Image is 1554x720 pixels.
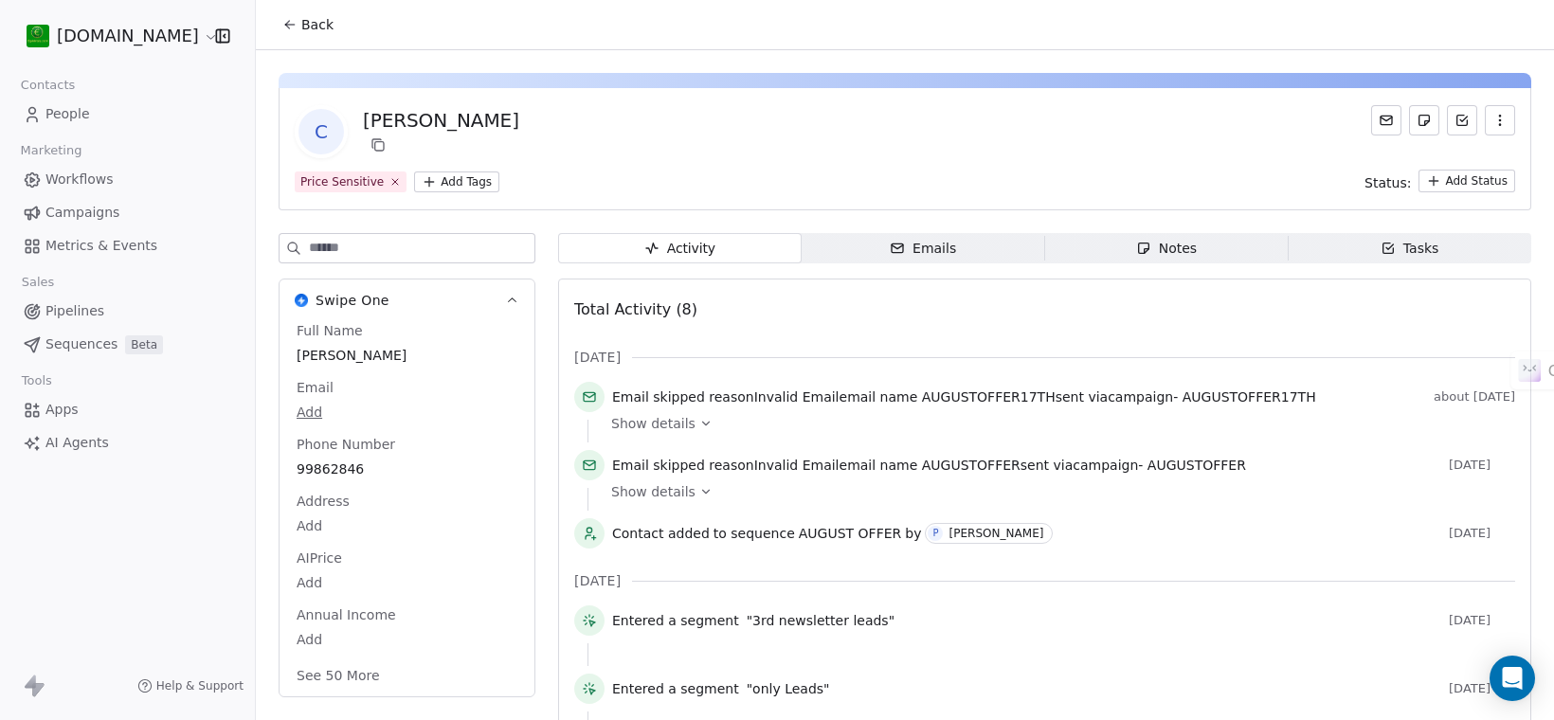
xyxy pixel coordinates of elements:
[754,389,840,405] span: Invalid Email
[271,8,345,42] button: Back
[1364,173,1411,192] span: Status:
[1136,239,1197,259] div: Notes
[293,605,400,624] span: Annual Income
[45,400,79,420] span: Apps
[1418,170,1515,192] button: Add Status
[714,524,795,543] span: to sequence
[747,679,830,698] span: "only Leads"
[1449,458,1515,473] span: [DATE]
[301,15,334,34] span: Back
[611,482,696,501] span: Show details
[363,107,519,134] div: [PERSON_NAME]
[612,611,739,630] span: Entered a segment
[1449,681,1515,696] span: [DATE]
[45,203,119,223] span: Campaigns
[1147,458,1246,473] span: AUGUSTOFFER
[297,630,517,649] span: Add
[15,394,240,425] a: Apps
[23,20,202,52] button: [DOMAIN_NAME]
[45,433,109,453] span: AI Agents
[280,279,534,321] button: Swipe OneSwipe One
[293,321,367,340] span: Full Name
[293,549,346,567] span: AIPrice
[612,679,739,698] span: Entered a segment
[949,527,1043,540] div: [PERSON_NAME]
[15,197,240,228] a: Campaigns
[13,268,63,297] span: Sales
[1381,239,1439,259] div: Tasks
[754,458,840,473] span: Invalid Email
[15,164,240,195] a: Workflows
[922,389,1056,405] span: AUGUSTOFFER17TH
[612,456,1246,475] span: reason email name sent via campaign -
[45,104,90,124] span: People
[293,492,353,511] span: Address
[12,136,90,165] span: Marketing
[1449,613,1515,628] span: [DATE]
[611,414,1502,433] a: Show details
[932,526,938,541] div: P
[574,300,697,318] span: Total Activity (8)
[293,435,399,454] span: Phone Number
[1434,389,1515,405] span: about [DATE]
[156,678,244,693] span: Help & Support
[905,524,921,543] span: by
[280,321,534,696] div: Swipe OneSwipe One
[13,367,60,395] span: Tools
[612,458,705,473] span: Email skipped
[297,459,517,478] span: 99862846
[297,516,517,535] span: Add
[15,99,240,130] a: People
[612,387,1316,406] span: reason email name sent via campaign -
[12,71,83,99] span: Contacts
[922,458,1021,473] span: AUGUSTOFFER
[125,335,163,354] span: Beta
[297,403,517,422] span: Add
[574,348,621,367] span: [DATE]
[574,571,621,590] span: [DATE]
[611,482,1502,501] a: Show details
[414,171,499,192] button: Add Tags
[15,230,240,261] a: Metrics & Events
[611,414,696,433] span: Show details
[15,296,240,327] a: Pipelines
[1490,656,1535,701] div: Open Intercom Messenger
[45,334,117,354] span: Sequences
[612,389,705,405] span: Email skipped
[295,294,308,307] img: Swipe One
[45,301,104,321] span: Pipelines
[15,427,240,459] a: AI Agents
[747,611,894,630] span: "3rd newsletter leads"
[298,109,344,154] span: C
[297,573,517,592] span: Add
[15,329,240,360] a: SequencesBeta
[1183,389,1316,405] span: AUGUSTOFFER17TH
[297,346,517,365] span: [PERSON_NAME]
[799,524,902,543] span: AUGUST OFFER
[890,239,956,259] div: Emails
[57,24,199,48] span: [DOMAIN_NAME]
[293,378,337,397] span: Email
[285,658,391,693] button: See 50 More
[137,678,244,693] a: Help & Support
[612,524,710,543] span: Contact added
[1449,526,1515,541] span: [DATE]
[45,236,157,256] span: Metrics & Events
[300,173,384,190] div: Price Sensitive
[45,170,114,189] span: Workflows
[27,25,49,47] img: 439216937_921727863089572_7037892552807592703_n%20(1).jpg
[316,291,389,310] span: Swipe One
